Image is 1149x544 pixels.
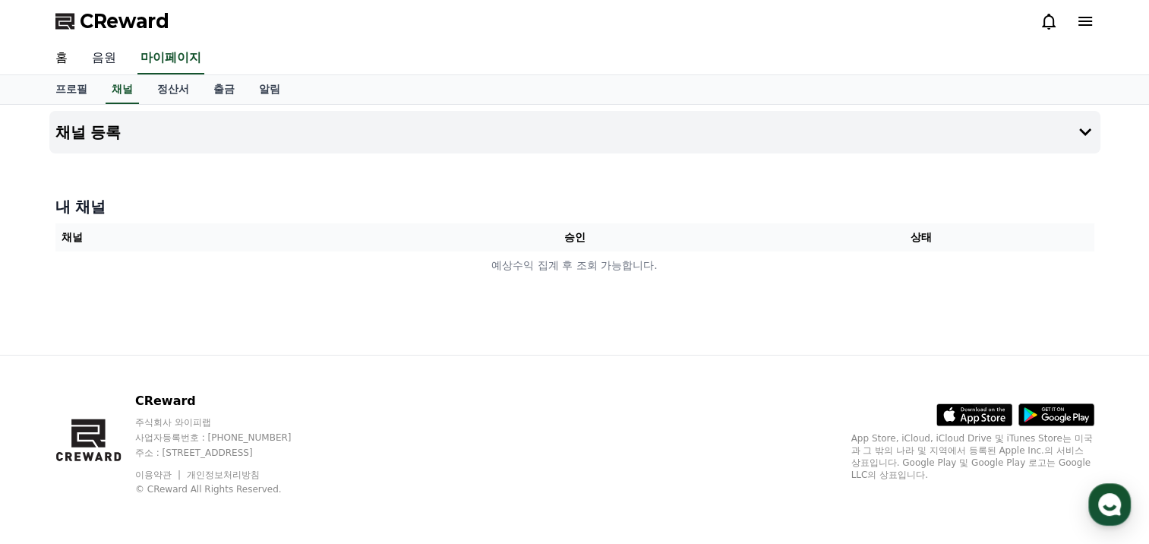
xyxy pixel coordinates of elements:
button: 채널 등록 [49,111,1100,153]
a: 이용약관 [135,470,183,480]
a: 설정 [196,418,292,456]
span: CReward [80,9,169,33]
th: 상태 [747,223,1094,251]
p: CReward [135,392,320,410]
span: 홈 [48,441,57,453]
span: 대화 [139,441,157,454]
a: 알림 [247,75,292,104]
a: 음원 [80,43,128,74]
td: 예상수익 집계 후 조회 가능합니다. [55,251,1094,280]
p: App Store, iCloud, iCloud Drive 및 iTunes Store는 미국과 그 밖의 나라 및 지역에서 등록된 Apple Inc.의 서비스 상표입니다. Goo... [851,432,1094,481]
a: 홈 [5,418,100,456]
p: 사업자등록번호 : [PHONE_NUMBER] [135,432,320,444]
a: 프로필 [43,75,99,104]
p: © CReward All Rights Reserved. [135,483,320,495]
a: 홈 [43,43,80,74]
a: 출금 [201,75,247,104]
a: 마이페이지 [137,43,204,74]
span: 설정 [235,441,253,453]
th: 승인 [401,223,747,251]
a: 채널 [106,75,139,104]
a: 개인정보처리방침 [187,470,260,480]
a: 대화 [100,418,196,456]
a: 정산서 [145,75,201,104]
h4: 채널 등록 [55,124,122,141]
p: 주소 : [STREET_ADDRESS] [135,447,320,459]
h4: 내 채널 [55,196,1094,217]
p: 주식회사 와이피랩 [135,416,320,429]
a: CReward [55,9,169,33]
th: 채널 [55,223,402,251]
